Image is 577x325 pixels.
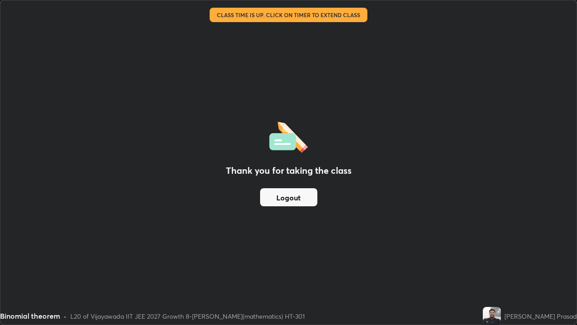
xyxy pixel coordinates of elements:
div: L20 of Vijayawada IIT JEE 2027 Growth 8-[PERSON_NAME](mathematics) HT-301 [70,311,305,321]
button: Logout [260,188,317,206]
div: • [64,311,67,321]
h2: Thank you for taking the class [226,164,352,177]
img: offlineFeedback.1438e8b3.svg [269,119,308,153]
img: 19abef125f9e46878e56dc7f96b26257.jpg [483,307,501,325]
div: [PERSON_NAME] Prasad [504,311,577,321]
